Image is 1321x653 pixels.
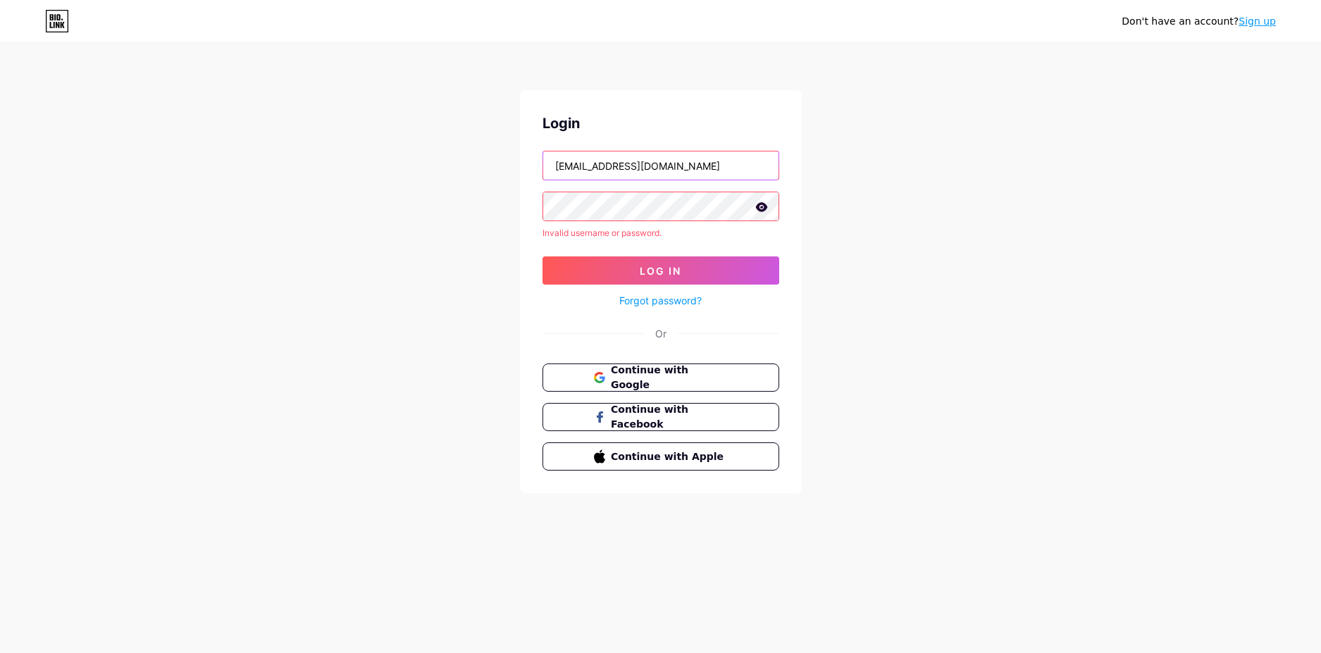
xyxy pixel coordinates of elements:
div: Don't have an account? [1122,14,1276,29]
span: Continue with Apple [611,449,727,464]
a: Sign up [1239,15,1276,27]
span: Continue with Google [611,363,727,392]
span: Log In [640,265,681,277]
button: Log In [542,256,779,285]
div: Invalid username or password. [542,227,779,240]
div: Or [655,326,666,341]
div: Login [542,113,779,134]
button: Continue with Facebook [542,403,779,431]
button: Continue with Google [542,363,779,392]
input: Username [543,151,779,180]
button: Continue with Apple [542,442,779,471]
span: Continue with Facebook [611,402,727,432]
a: Forgot password? [619,293,702,308]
